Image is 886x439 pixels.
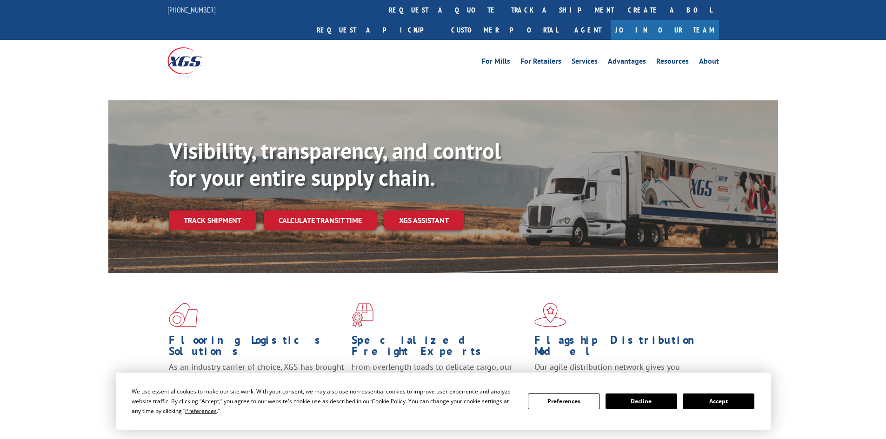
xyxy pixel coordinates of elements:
a: Advantages [608,58,646,68]
a: Request a pickup [310,20,444,40]
div: We use essential cookies to make our site work. With your consent, we may also use non-essential ... [132,387,517,416]
a: XGS ASSISTANT [384,210,464,230]
span: Our agile distribution network gives you nationwide inventory management on demand. [534,361,706,383]
h1: Flagship Distribution Model [534,334,710,361]
b: Visibility, transparency, and control for your entire supply chain. [169,136,501,192]
span: Preferences [185,407,217,415]
img: xgs-icon-total-supply-chain-intelligence-red [169,303,198,327]
a: About [699,58,719,68]
a: Calculate transit time [264,210,377,230]
a: Join Our Team [611,20,719,40]
a: For Retailers [520,58,561,68]
a: Agent [565,20,611,40]
a: Track shipment [169,210,256,230]
a: Customer Portal [444,20,565,40]
a: [PHONE_NUMBER] [167,5,216,14]
img: xgs-icon-flagship-distribution-model-red [534,303,566,327]
img: xgs-icon-focused-on-flooring-red [352,303,373,327]
a: Resources [656,58,689,68]
button: Preferences [528,393,600,409]
button: Decline [606,393,677,409]
button: Accept [683,393,754,409]
div: Cookie Consent Prompt [116,373,771,430]
h1: Specialized Freight Experts [352,334,527,361]
p: From overlength loads to delicate cargo, our experienced staff knows the best way to move your fr... [352,361,527,403]
h1: Flooring Logistics Solutions [169,334,345,361]
span: As an industry carrier of choice, XGS has brought innovation and dedication to flooring logistics... [169,361,344,394]
a: Services [572,58,598,68]
a: For Mills [482,58,510,68]
span: Cookie Policy [372,397,406,405]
